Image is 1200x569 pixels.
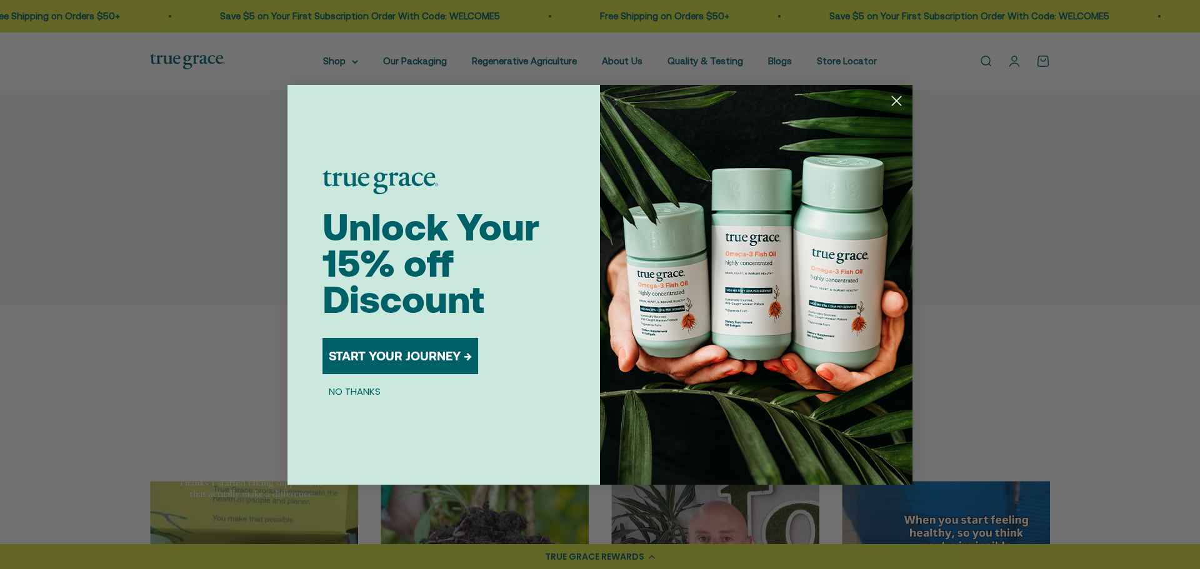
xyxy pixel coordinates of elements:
[322,205,539,321] span: Unlock Your 15% off Discount
[322,338,478,374] button: START YOUR JOURNEY →
[322,384,387,399] button: NO THANKS
[600,85,912,485] img: 098727d5-50f8-4f9b-9554-844bb8da1403.jpeg
[886,90,907,112] button: Close dialog
[322,171,438,194] img: logo placeholder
